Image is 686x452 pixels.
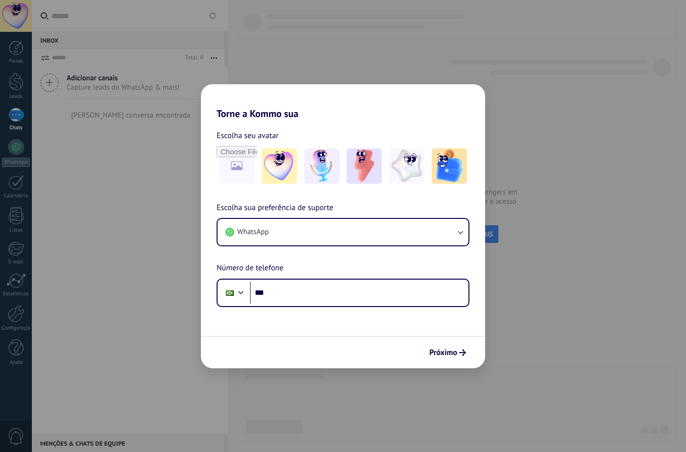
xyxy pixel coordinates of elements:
[237,227,269,237] span: WhatsApp
[432,148,467,184] img: -5.jpeg
[429,349,457,356] span: Próximo
[389,148,424,184] img: -4.jpeg
[217,129,279,142] span: Escolha seu avatar
[201,84,485,119] h2: Torne a Kommo sua
[346,148,382,184] img: -3.jpeg
[217,262,283,275] span: Número de telefone
[217,202,333,214] span: Escolha sua preferência de suporte
[262,148,297,184] img: -1.jpeg
[218,219,468,245] button: WhatsApp
[425,344,470,361] button: Próximo
[304,148,340,184] img: -2.jpeg
[220,283,239,303] div: Brazil: + 55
